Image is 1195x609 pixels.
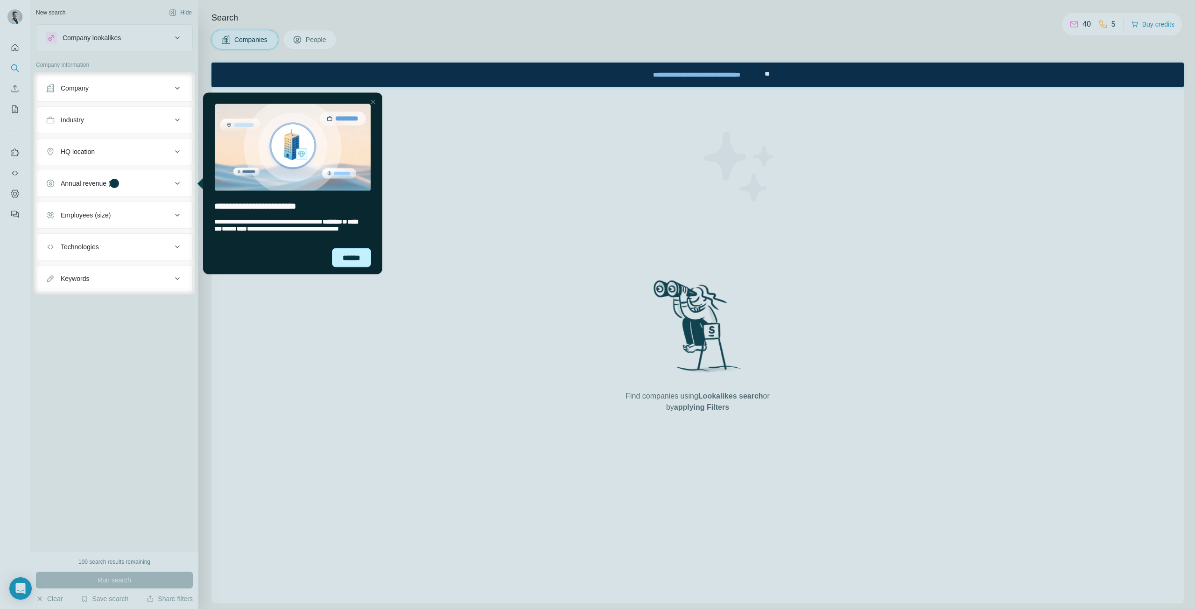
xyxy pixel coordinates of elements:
div: Industry [61,115,84,125]
button: Technologies [36,236,192,258]
button: Employees (size) [36,204,192,226]
button: Keywords [36,267,192,290]
button: Company [36,77,192,99]
div: Company [61,84,89,93]
div: Employees (size) [61,210,111,220]
div: Upgrade plan for full access to Surfe [419,2,551,22]
button: HQ location [36,140,192,163]
iframe: Tooltip [195,91,384,276]
div: Annual revenue ($) [61,179,116,188]
div: Keywords [61,274,89,283]
button: Annual revenue ($) [36,172,192,195]
button: Industry [36,109,192,131]
div: Technologies [61,242,99,252]
div: HQ location [61,147,95,156]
